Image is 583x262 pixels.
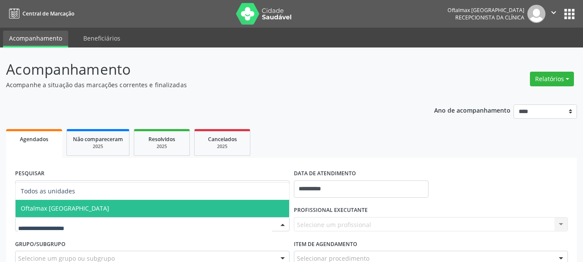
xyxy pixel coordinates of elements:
span: Resolvidos [148,136,175,143]
label: Grupo/Subgrupo [15,237,66,251]
label: Item de agendamento [294,237,357,251]
img: img [527,5,545,23]
button: apps [562,6,577,22]
p: Acompanhamento [6,59,406,80]
a: Acompanhamento [3,31,68,47]
span: Central de Marcação [22,10,74,17]
label: PESQUISAR [15,167,44,180]
label: DATA DE ATENDIMENTO [294,167,356,180]
p: Ano de acompanhamento [434,104,511,115]
a: Central de Marcação [6,6,74,21]
span: Oftalmax [GEOGRAPHIC_DATA] [21,204,109,212]
div: 2025 [201,143,244,150]
p: Acompanhe a situação das marcações correntes e finalizadas [6,80,406,89]
span: Todos as unidades [21,187,75,195]
button:  [545,5,562,23]
span: Não compareceram [73,136,123,143]
span: Cancelados [208,136,237,143]
div: 2025 [140,143,183,150]
div: Oftalmax [GEOGRAPHIC_DATA] [447,6,524,14]
a: Beneficiários [77,31,126,46]
div: 2025 [73,143,123,150]
span: Agendados [20,136,48,143]
i:  [549,8,558,17]
label: PROFISSIONAL EXECUTANTE [294,204,368,217]
span: Recepcionista da clínica [455,14,524,21]
button: Relatórios [530,72,574,86]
